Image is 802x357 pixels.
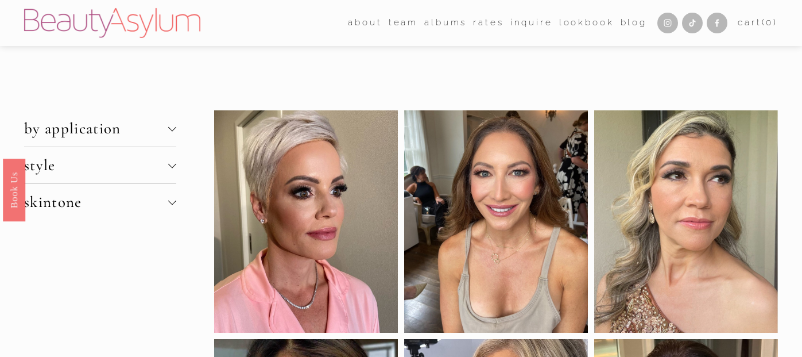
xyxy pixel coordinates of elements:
[682,13,703,33] a: TikTok
[348,14,382,32] a: folder dropdown
[389,15,418,31] span: team
[24,184,176,220] button: skintone
[559,14,614,32] a: Lookbook
[3,158,25,221] a: Book Us
[24,110,176,147] button: by application
[473,14,503,32] a: Rates
[24,119,168,138] span: by application
[24,193,168,212] span: skintone
[738,15,778,31] a: 0 items in cart
[621,14,647,32] a: Blog
[707,13,727,33] a: Facebook
[510,14,553,32] a: Inquire
[766,17,773,28] span: 0
[24,147,176,183] button: style
[762,17,778,28] span: ( )
[389,14,418,32] a: folder dropdown
[424,14,467,32] a: albums
[24,156,168,175] span: style
[657,13,678,33] a: Instagram
[24,8,200,38] img: Beauty Asylum | Bridal Hair &amp; Makeup Charlotte &amp; Atlanta
[348,15,382,31] span: about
